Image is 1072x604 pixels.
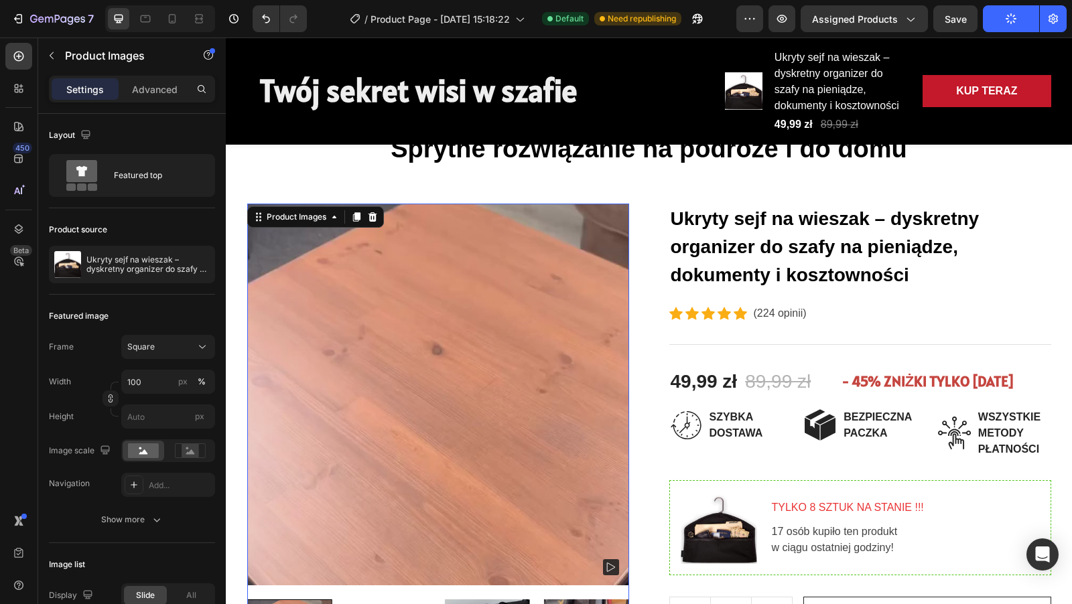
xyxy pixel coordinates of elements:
[38,173,103,185] div: Product Images
[444,329,513,360] div: 49,99 zł
[528,268,581,284] p: (224 opinii)
[945,13,967,25] span: Save
[933,5,978,32] button: Save
[49,558,85,571] div: Image list
[121,335,215,359] button: Square
[49,127,94,145] div: Layout
[697,37,825,70] button: KUP TERAZ
[484,372,537,404] p: SZYBKA DOSTAWA
[730,46,791,62] div: KUP TERAZ
[484,560,527,599] input: quantity
[136,589,155,601] span: Slide
[49,310,109,322] div: Featured image
[618,372,686,404] p: BEZPIECZNA PACZKA
[547,78,588,96] div: 49,99 zł
[175,374,191,390] button: %
[49,477,90,489] div: Navigation
[49,341,74,353] label: Frame
[13,143,32,153] div: 450
[194,374,210,390] button: px
[49,224,107,236] div: Product source
[49,508,215,532] button: Show more
[49,376,71,388] label: Width
[1026,538,1059,571] div: Open Intercom Messenger
[178,376,188,388] div: px
[616,331,824,358] p: - 45% ZNIŻKI TYLKO [DATE]
[65,48,179,64] p: Product Images
[801,5,928,32] button: Assigned Products
[21,95,825,129] h2: Sprytne rozwiązanie na podróże i do domu
[371,12,510,26] span: Product Page - [DATE] 15:18:22
[66,82,104,96] p: Settings
[444,560,484,599] button: decrement
[49,442,113,460] div: Image scale
[88,11,94,27] p: 7
[555,13,584,25] span: Default
[253,5,307,32] div: Undo/Redo
[608,13,676,25] span: Need republishing
[127,341,155,353] span: Square
[86,255,210,274] p: Ukryty sejf na wieszak – dyskretny organizer do szafy na pieniądze, dokumenty i kosztowności
[546,486,813,518] p: 17 osób kupiło ten produkt w ciągu ostatniej godziny!
[54,251,81,278] img: product feature img
[752,372,815,420] p: WSZYSTKIE METODY PŁATNOŚCI
[198,376,206,388] div: %
[444,166,825,253] a: Ukryty sejf na wieszak – dyskretny organizer do szafy na pieniądze, dokumenty i kosztowności
[186,589,196,601] span: All
[101,513,163,526] div: Show more
[114,160,196,191] div: Featured top
[195,411,204,421] span: px
[121,404,215,429] input: px
[594,78,634,96] div: 89,99 zł
[364,12,368,26] span: /
[132,82,178,96] p: Advanced
[578,559,825,597] button: DODAJ DO KOSZYKA
[444,371,477,404] img: Alt Image
[149,479,212,492] div: Add...
[10,245,32,256] div: Beta
[49,410,74,423] label: Height
[455,454,531,526] img: Alt Image
[546,462,813,478] p: TYLKO 8 SZTUK NA STANIE !!!
[578,371,611,403] img: Alt Image
[226,37,1072,604] iframe: Design area
[121,370,215,394] input: px%
[712,379,746,412] img: Alt Image
[5,5,100,32] button: 7
[526,560,566,599] button: increment
[518,329,586,360] div: 89,99 zł
[812,12,898,26] span: Assigned Products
